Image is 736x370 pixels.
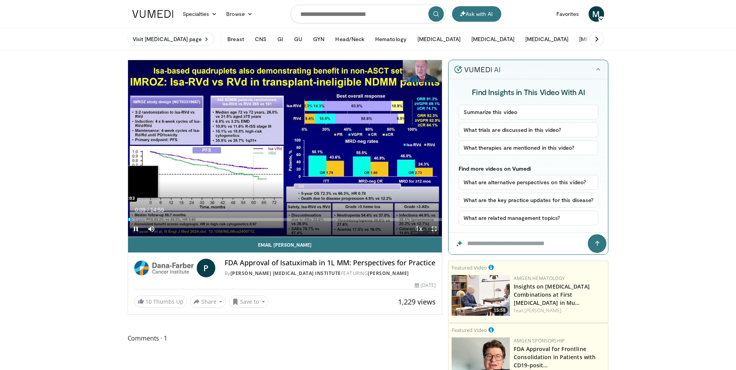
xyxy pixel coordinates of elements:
[452,6,501,22] button: Ask with AI
[128,333,443,343] span: Comments 1
[128,237,442,252] a: Email [PERSON_NAME]
[289,31,307,47] button: GU
[459,165,599,172] p: Find more videos on Vumedi
[459,105,599,119] button: Summarize this video
[147,207,149,213] span: /
[514,275,565,282] a: Amgen Hematology
[100,166,158,198] img: image.jpeg
[134,259,194,277] img: Dana-Farber Cancer Institute
[398,297,436,306] span: 1,229 views
[491,307,508,314] span: 15:58
[134,296,187,308] a: 10 Thumbs Up
[222,6,257,22] a: Browse
[514,337,565,344] a: Amgen Sponsorship
[552,6,584,22] a: Favorites
[291,5,446,23] input: Search topics, interventions
[132,10,173,18] img: VuMedi Logo
[368,270,409,277] a: [PERSON_NAME]
[135,207,145,213] span: 0:09
[426,221,442,237] button: Fullscreen
[514,307,605,314] div: Feat.
[273,31,288,47] button: GI
[467,31,519,47] button: [MEDICAL_DATA]
[128,221,144,237] button: Pause
[413,31,465,47] button: [MEDICAL_DATA]
[223,31,248,47] button: Breast
[454,66,500,73] img: vumedi-ai-logo.v2.svg
[459,193,599,207] button: What are the key practice updates for this disease?
[589,6,604,22] a: M
[459,87,599,97] h4: Find Insights in This Video With AI
[190,296,226,308] button: Share
[459,123,599,137] button: What trials are discussed in this video?
[411,221,426,237] button: Playback Rate
[145,298,152,305] span: 10
[452,275,510,316] a: 15:58
[225,259,436,267] h4: FDA Approval of Isatuximab in 1L MM: Perspectives for Practice
[144,221,159,237] button: Mute
[150,207,164,213] span: 14:59
[525,307,561,314] a: [PERSON_NAME]
[229,296,268,308] button: Save to
[331,31,369,47] button: Head/Neck
[575,31,627,47] button: [MEDICAL_DATA]
[459,140,599,155] button: What therapies are mentioned in this video?
[128,33,215,46] a: Visit [MEDICAL_DATA] page
[459,175,599,190] button: What are alternative perspectives on this video?
[250,31,271,47] button: CNS
[449,233,608,254] input: Question for the AI
[178,6,222,22] a: Specialties
[128,218,442,221] div: Progress Bar
[308,31,329,47] button: GYN
[128,60,442,237] video-js: Video Player
[415,282,436,289] div: [DATE]
[514,283,590,306] a: Insights on [MEDICAL_DATA] Combinations at First [MEDICAL_DATA] in Mu…
[521,31,573,47] button: [MEDICAL_DATA]
[459,211,599,225] button: What are related management topics?
[371,31,411,47] button: Hematology
[225,270,436,277] div: By FEATURING
[197,259,215,277] a: P
[452,264,487,271] small: Featured Video
[230,270,341,277] a: [PERSON_NAME] [MEDICAL_DATA] Institute
[514,345,596,369] a: FDA Approval for Frontline Consolidation in Patients with CD19-posit…
[452,327,487,334] small: Featured Video
[452,275,510,316] img: 9d2930a7-d6f2-468a-930e-ee4a3f7aed3e.png.150x105_q85_crop-smart_upscale.png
